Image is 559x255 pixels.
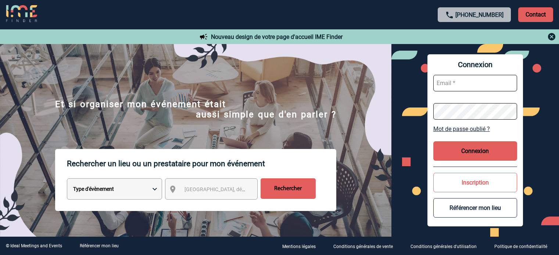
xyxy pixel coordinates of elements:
[333,244,393,249] p: Conditions générales de vente
[433,75,517,91] input: Email *
[6,243,62,248] div: © Ideal Meetings and Events
[455,11,504,18] a: [PHONE_NUMBER]
[184,186,287,192] span: [GEOGRAPHIC_DATA], département, région...
[433,141,517,161] button: Connexion
[276,243,327,249] a: Mentions légales
[261,178,316,199] input: Rechercher
[67,149,336,178] p: Rechercher un lieu ou un prestataire pour mon événement
[433,125,517,132] a: Mot de passe oublié ?
[405,243,488,249] a: Conditions générales d'utilisation
[445,11,454,19] img: call-24-px.png
[488,243,559,249] a: Politique de confidentialité
[433,173,517,192] button: Inscription
[282,244,316,249] p: Mentions légales
[433,198,517,218] button: Référencer mon lieu
[494,244,547,249] p: Politique de confidentialité
[411,244,477,249] p: Conditions générales d'utilisation
[80,243,119,248] a: Référencer mon lieu
[433,60,517,69] span: Connexion
[518,7,553,22] p: Contact
[327,243,405,249] a: Conditions générales de vente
